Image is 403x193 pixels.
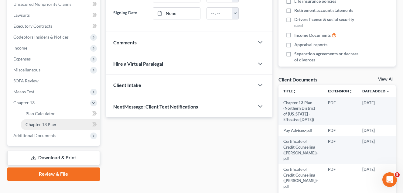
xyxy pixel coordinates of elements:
[13,100,35,105] span: Chapter 13
[21,108,100,119] a: Plan Calculator
[9,10,100,21] a: Lawsuits
[13,23,52,29] span: Executory Contracts
[21,119,100,130] a: Chapter 13 Plan
[357,97,394,125] td: [DATE]
[386,90,390,93] i: expand_more
[13,56,31,61] span: Expenses
[382,172,397,187] iframe: Intercom live chat
[7,167,100,181] a: Review & File
[357,136,394,164] td: [DATE]
[13,45,27,50] span: Income
[13,89,34,94] span: Means Test
[328,89,353,93] a: Extensionunfold_more
[26,111,55,116] span: Plan Calculator
[294,32,331,38] span: Income Documents
[294,51,361,63] span: Separation agreements or decrees of divorces
[294,7,353,13] span: Retirement account statements
[293,90,296,93] i: unfold_more
[323,164,357,192] td: PDF
[153,8,200,19] a: None
[278,136,323,164] td: Certificate of Credit Counseling ([PERSON_NAME])-pdf
[13,67,40,72] span: Miscellaneous
[13,34,69,40] span: Codebtors Insiders & Notices
[13,12,30,18] span: Lawsuits
[113,82,141,88] span: Client Intake
[378,77,393,81] a: View All
[357,164,394,192] td: [DATE]
[362,89,390,93] a: Date Added expand_more
[110,7,150,19] label: Signing Date
[207,8,232,19] input: -- : --
[13,133,56,138] span: Additional Documents
[278,76,317,83] div: Client Documents
[13,2,71,7] span: Unsecured Nonpriority Claims
[395,172,400,177] span: 5
[294,16,361,29] span: Drivers license & social security card
[113,40,137,45] span: Comments
[323,97,357,125] td: PDF
[323,125,357,136] td: PDF
[9,75,100,86] a: SOFA Review
[13,78,39,83] span: SOFA Review
[349,90,353,93] i: unfold_more
[323,136,357,164] td: PDF
[113,61,163,67] span: Hire a Virtual Paralegal
[283,89,296,93] a: Titleunfold_more
[7,151,100,165] a: Download & Print
[26,122,56,127] span: Chapter 13 Plan
[278,125,323,136] td: Pay Advices-pdf
[9,21,100,32] a: Executory Contracts
[294,42,327,48] span: Appraisal reports
[278,97,323,125] td: Chapter 13 Plan (Northern District of [US_STATE] - Effective [DATE])
[113,104,198,109] span: NextMessage: Client Text Notifications
[278,164,323,192] td: Certificate of Credit Counseling ([PERSON_NAME])-pdf
[357,125,394,136] td: [DATE]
